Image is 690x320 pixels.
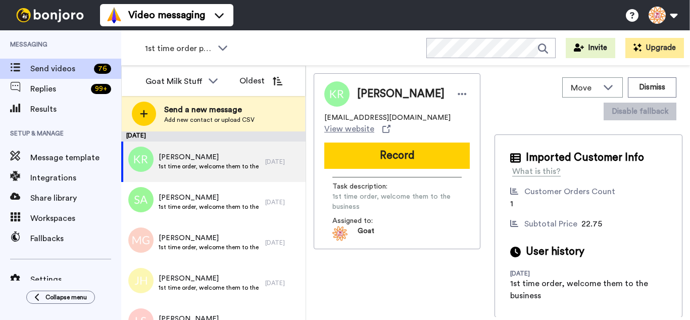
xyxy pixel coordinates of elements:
[164,116,255,124] span: Add new contact or upload CSV
[332,216,403,226] span: Assigned to:
[324,113,451,123] span: [EMAIL_ADDRESS][DOMAIN_NAME]
[571,82,598,94] span: Move
[26,291,95,304] button: Collapse menu
[30,192,121,204] span: Share library
[94,64,111,74] div: 76
[566,38,615,58] button: Invite
[121,131,306,142] div: [DATE]
[45,293,87,301] span: Collapse menu
[30,273,121,286] span: Settings
[265,198,301,206] div: [DATE]
[524,186,615,198] div: Customer Orders Count
[510,200,513,208] span: 1
[265,158,301,166] div: [DATE]
[159,273,260,284] span: [PERSON_NAME]
[128,147,154,172] img: kr.png
[30,83,87,95] span: Replies
[324,143,470,169] button: Record
[30,233,121,245] span: Fallbacks
[159,152,260,162] span: [PERSON_NAME]
[332,181,403,192] span: Task description :
[30,63,90,75] span: Send videos
[265,239,301,247] div: [DATE]
[324,123,374,135] span: View website
[510,278,667,302] div: 1st time order, welcome them to the business
[358,226,374,241] span: Goat
[324,123,390,135] a: View website
[128,187,154,212] img: sa.png
[265,279,301,287] div: [DATE]
[30,212,121,224] span: Workspaces
[332,226,348,241] img: 5d2957c9-16f3-4727-b4cc-986dc77f13ee-1569252105.jpg
[128,268,154,293] img: jh.png
[164,104,255,116] span: Send a new message
[604,103,676,120] button: Disable fallback
[625,38,684,58] button: Upgrade
[357,86,445,102] span: [PERSON_NAME]
[332,192,462,212] span: 1st time order, welcome them to the business
[128,8,205,22] span: Video messaging
[510,269,576,278] div: [DATE]
[30,172,121,184] span: Integrations
[159,284,260,292] span: 1st time order, welcome them to the business
[159,243,260,251] span: 1st time order, welcome them to the business
[526,150,644,165] span: Imported Customer Info
[581,220,602,228] span: 22.75
[628,77,676,98] button: Dismiss
[159,162,260,170] span: 1st time order, welcome them to the business
[159,203,260,211] span: 1st time order, welcome them to the business
[232,71,290,91] button: Oldest
[128,227,154,253] img: mg.png
[91,84,111,94] div: 99 +
[524,218,577,230] div: Subtotal Price
[512,165,561,177] div: What is this?
[106,7,122,23] img: vm-color.svg
[159,233,260,243] span: [PERSON_NAME]
[30,103,121,115] span: Results
[324,81,350,107] img: Image of Kathi Rivera
[145,75,203,87] div: Goat Milk Stuff
[145,42,213,55] span: 1st time order people
[12,8,88,22] img: bj-logo-header-white.svg
[30,152,121,164] span: Message template
[159,193,260,203] span: [PERSON_NAME]
[526,244,584,259] span: User history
